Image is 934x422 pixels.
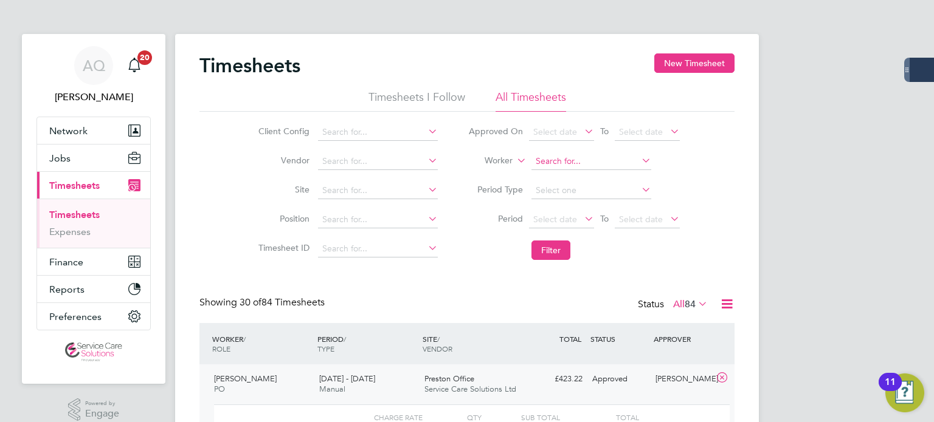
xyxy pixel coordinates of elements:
label: Period [468,213,523,224]
span: Preston Office [424,373,474,384]
span: Engage [85,409,119,419]
span: Manual [319,384,345,394]
input: Search for... [318,153,438,170]
span: VENDOR [423,344,452,353]
button: Finance [37,248,150,275]
span: Service Care Solutions Ltd [424,384,516,394]
span: / [344,334,346,344]
a: Powered byEngage [68,398,120,421]
span: Timesheets [49,180,100,191]
span: Network [49,125,88,137]
span: TYPE [317,344,334,353]
span: Select date [533,126,577,137]
div: Approved [587,369,651,389]
input: Select one [531,182,651,199]
input: Search for... [318,240,438,257]
span: [PERSON_NAME] [214,373,277,384]
label: Approved On [468,126,523,137]
label: Worker [458,155,513,167]
a: 20 [122,46,147,85]
li: Timesheets I Follow [368,90,465,112]
span: ROLE [212,344,230,353]
span: Select date [619,126,663,137]
button: Reports [37,276,150,302]
input: Search for... [318,211,438,228]
span: 84 [685,298,696,310]
div: WORKER [209,328,314,359]
div: Showing [199,296,327,309]
span: To [597,123,612,139]
div: Timesheets [37,199,150,248]
span: AQ [83,58,105,73]
div: STATUS [587,328,651,350]
button: Timesheets [37,172,150,199]
div: APPROVER [651,328,714,350]
span: 84 Timesheets [240,296,325,308]
label: Period Type [468,184,523,195]
a: AQ[PERSON_NAME] [36,46,151,104]
div: Status [638,296,710,313]
a: Expenses [49,226,91,237]
h2: Timesheets [199,53,300,78]
span: / [243,334,246,344]
span: Preferences [49,311,102,322]
div: [PERSON_NAME] [651,369,714,389]
span: Select date [619,214,663,225]
div: 11 [885,382,896,398]
span: Finance [49,256,83,268]
a: Go to home page [36,342,151,362]
button: Open Resource Center, 11 new notifications [885,373,924,412]
a: Timesheets [49,209,100,220]
span: Powered by [85,398,119,409]
button: Preferences [37,303,150,330]
span: TOTAL [559,334,581,344]
label: Vendor [255,155,310,166]
button: Filter [531,240,570,260]
button: New Timesheet [654,53,735,73]
span: PO [214,384,225,394]
button: Jobs [37,145,150,171]
li: All Timesheets [496,90,566,112]
span: Select date [533,214,577,225]
span: Andrew Quinney [36,90,151,104]
div: PERIOD [314,328,420,359]
div: £423.22 [524,369,587,389]
label: Client Config [255,126,310,137]
label: Site [255,184,310,195]
span: 30 of [240,296,261,308]
div: SITE [420,328,525,359]
span: To [597,211,612,226]
span: / [437,334,440,344]
nav: Main navigation [22,34,165,384]
input: Search for... [318,124,438,141]
label: All [673,298,708,310]
input: Search for... [531,153,651,170]
button: Network [37,117,150,144]
input: Search for... [318,182,438,199]
span: Reports [49,284,85,295]
span: 20 [137,50,152,65]
label: Position [255,213,310,224]
label: Timesheet ID [255,242,310,253]
span: Jobs [49,152,71,164]
span: [DATE] - [DATE] [319,373,375,384]
img: servicecare-logo-retina.png [65,342,122,362]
